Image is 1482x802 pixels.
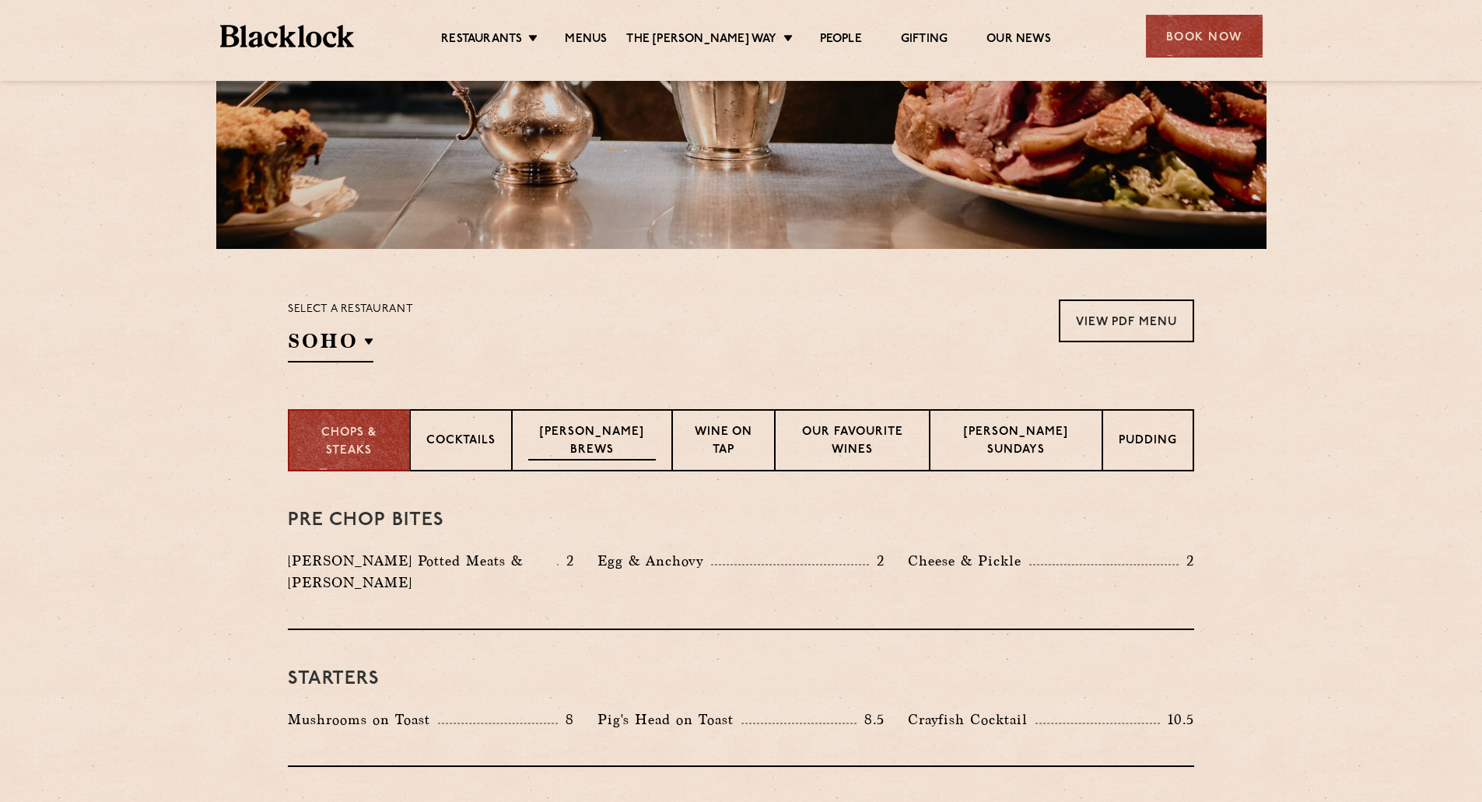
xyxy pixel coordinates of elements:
[688,424,758,461] p: Wine on Tap
[820,32,862,49] a: People
[441,32,522,49] a: Restaurants
[565,32,607,49] a: Menus
[946,424,1086,461] p: [PERSON_NAME] Sundays
[426,433,496,452] p: Cocktails
[626,32,776,49] a: The [PERSON_NAME] Way
[869,551,885,571] p: 2
[986,32,1051,49] a: Our News
[528,424,656,461] p: [PERSON_NAME] Brews
[597,550,711,572] p: Egg & Anchovy
[220,25,355,47] img: BL_Textured_Logo-footer-cropped.svg
[857,709,885,730] p: 8.5
[1179,551,1194,571] p: 2
[558,709,574,730] p: 8
[791,424,914,461] p: Our favourite wines
[305,425,394,460] p: Chops & Steaks
[1119,433,1177,452] p: Pudding
[559,551,574,571] p: 2
[288,327,373,362] h2: SOHO
[1059,299,1194,342] a: View PDF Menu
[288,550,557,594] p: [PERSON_NAME] Potted Meats & [PERSON_NAME]
[288,299,413,320] p: Select a restaurant
[597,709,741,730] p: Pig's Head on Toast
[1146,15,1263,58] div: Book Now
[288,709,438,730] p: Mushrooms on Toast
[908,709,1035,730] p: Crayfish Cocktail
[1160,709,1194,730] p: 10.5
[288,669,1194,689] h3: Starters
[901,32,948,49] a: Gifting
[908,550,1029,572] p: Cheese & Pickle
[288,510,1194,531] h3: Pre Chop Bites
